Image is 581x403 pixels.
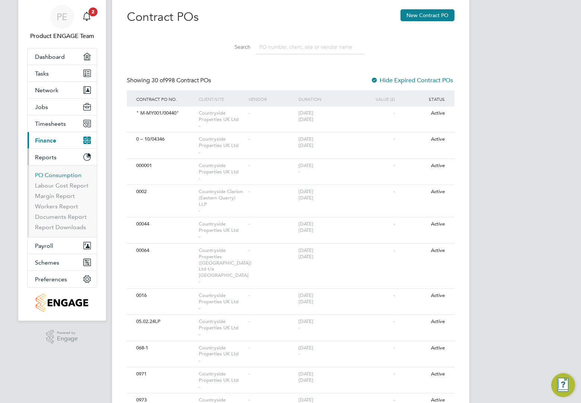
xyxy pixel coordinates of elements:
span: 2 [89,7,98,16]
a: Workers Report [35,203,78,210]
button: Network [28,82,97,98]
span: Reports [35,154,57,161]
div: Active [397,106,447,120]
div: Active [397,341,447,355]
div: 068-1 [134,341,197,355]
div: Active [397,289,447,303]
a: Report Downloads [35,224,86,231]
span: - [393,318,395,324]
span: Dashboard [35,53,65,60]
span: Payroll [35,242,53,249]
a: Go to home page [27,294,97,312]
span: Countryside Properties UK Ltd [199,292,239,305]
span: Countryside Properties UK Ltd [199,221,239,233]
span: Countryside Properties ([GEOGRAPHIC_DATA]) Ltd t/a [GEOGRAPHIC_DATA] [199,247,252,279]
span: - [393,345,395,351]
div: 0016 [134,289,197,303]
span: Product ENGAGE Team [27,32,97,41]
span: [DATE] [299,397,313,403]
div: Value (£) [347,90,397,108]
span: Countryside Properties UK Ltd [199,371,239,383]
div: Showing [127,77,213,84]
span: [DATE] [299,142,313,148]
a: PEProduct ENGAGE Team [27,5,97,41]
button: New Contract PO [400,9,454,21]
span: Finance [35,137,56,144]
span: 30 of [151,77,165,84]
button: Jobs [28,99,97,115]
span: - [299,351,300,357]
span: - [199,123,245,129]
span: Countryside Properties UK Ltd [199,345,239,357]
button: Engage Resource Center [551,373,575,397]
button: Preferences [28,271,97,287]
a: 2 [79,5,94,29]
span: Tasks [35,70,49,77]
div: - [247,341,297,355]
div: Active [397,315,447,329]
span: Countryside Properties UK Ltd [199,136,239,148]
span: - [199,149,245,155]
span: [DATE] [299,253,313,260]
button: Schemes [28,254,97,271]
div: 0002 [134,185,197,199]
span: - [393,136,395,142]
div: Active [397,367,447,381]
div: - [247,132,297,146]
div: Active [397,132,447,146]
label: Hide Expired Contract POs [371,77,453,84]
div: Contract PO NO. [134,90,197,108]
div: Active [397,159,447,173]
span: - [199,384,245,390]
a: Powered byEngage [46,330,78,344]
span: Countryside Properties UK Ltd [199,110,239,122]
span: - [393,110,395,116]
span: [DATE] [299,247,313,253]
div: Reports [28,165,97,237]
span: - [393,371,395,377]
a: Margin Report [35,192,75,199]
span: - [199,208,245,214]
button: Reports [28,149,97,165]
span: Countryside Properties UK Ltd [199,162,239,175]
span: [DATE] [299,377,313,383]
a: Tasks [28,65,97,81]
div: - [247,217,297,231]
div: " M-MY001/00440" [134,106,197,120]
div: Status [397,90,447,108]
span: - [393,397,395,403]
div: - [247,106,297,120]
span: Engage [57,336,78,342]
div: - [247,289,297,303]
span: - [393,188,395,195]
span: [DATE] [299,345,313,351]
span: - [393,221,395,227]
span: [DATE] [299,227,313,233]
span: Jobs [35,103,48,111]
div: Active [397,217,447,231]
div: - [247,367,297,381]
div: 05.02.24LP [134,315,197,329]
span: [DATE] [299,195,313,201]
button: Finance [28,132,97,148]
span: - [393,247,395,253]
span: Network [35,87,58,94]
span: - [199,357,245,363]
div: - [247,315,297,329]
span: - [199,279,245,285]
span: Timesheets [35,120,66,127]
img: countryside-properties-logo-retina.png [36,294,88,312]
span: - [299,324,300,331]
span: [DATE] [299,110,313,116]
span: Preferences [35,276,67,283]
span: [DATE] [299,298,313,305]
div: - [247,244,297,258]
input: PO number, client, site or vendor name [256,40,364,54]
label: Search [217,44,250,50]
div: 00064 [134,244,197,258]
a: Dashboard [28,48,97,65]
a: Documents Report [35,213,87,220]
span: - [199,234,245,240]
span: 998 Contract POs [151,77,211,84]
span: Countryside Properties UK Ltd [199,318,239,331]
